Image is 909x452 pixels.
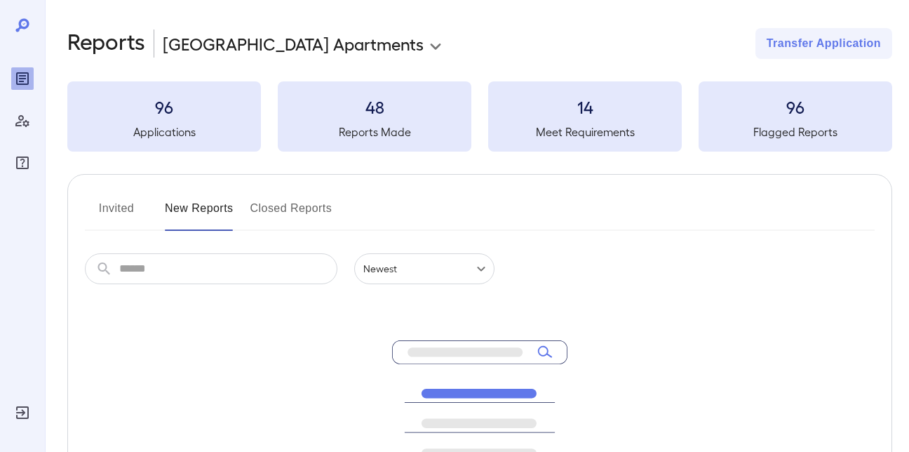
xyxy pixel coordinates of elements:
[755,28,892,59] button: Transfer Application
[67,124,261,140] h5: Applications
[165,197,234,231] button: New Reports
[163,32,424,55] p: [GEOGRAPHIC_DATA] Apartments
[67,95,261,118] h3: 96
[85,197,148,231] button: Invited
[250,197,332,231] button: Closed Reports
[11,152,34,174] div: FAQ
[11,401,34,424] div: Log Out
[67,81,892,152] summary: 96Applications48Reports Made14Meet Requirements96Flagged Reports
[488,124,682,140] h5: Meet Requirements
[699,95,892,118] h3: 96
[354,253,494,284] div: Newest
[11,67,34,90] div: Reports
[278,95,471,118] h3: 48
[699,124,892,140] h5: Flagged Reports
[278,124,471,140] h5: Reports Made
[488,95,682,118] h3: 14
[11,109,34,132] div: Manage Users
[67,28,145,59] h2: Reports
